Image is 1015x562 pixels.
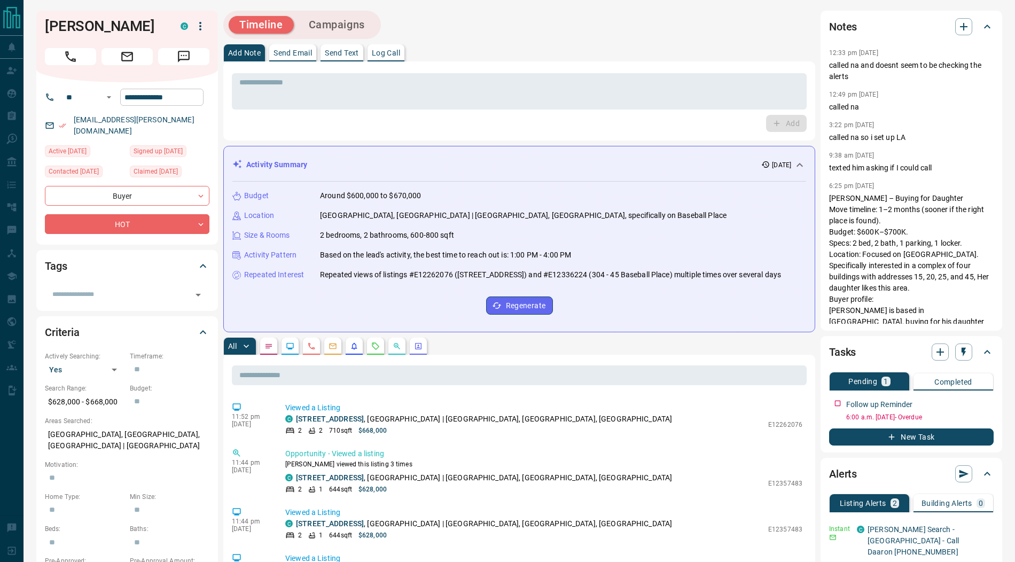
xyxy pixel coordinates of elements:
[74,115,194,135] a: [EMAIL_ADDRESS][PERSON_NAME][DOMAIN_NAME]
[768,420,802,430] p: E12262076
[829,152,875,159] p: 9:38 am [DATE]
[829,91,878,98] p: 12:49 pm [DATE]
[130,352,209,361] p: Timeframe:
[893,499,897,507] p: 2
[319,485,323,494] p: 1
[829,524,850,534] p: Instant
[829,339,994,365] div: Tasks
[244,249,296,261] p: Activity Pattern
[329,426,352,435] p: 710 sqft
[158,48,209,65] span: Message
[134,166,178,177] span: Claimed [DATE]
[393,342,401,350] svg: Opportunities
[45,324,80,341] h2: Criteria
[130,145,209,160] div: Wed Aug 13 2025
[45,18,165,35] h1: [PERSON_NAME]
[45,361,124,378] div: Yes
[232,420,269,428] p: [DATE]
[45,460,209,470] p: Motivation:
[101,48,153,65] span: Email
[829,14,994,40] div: Notes
[934,378,972,386] p: Completed
[229,16,294,34] button: Timeline
[320,210,727,221] p: [GEOGRAPHIC_DATA], [GEOGRAPHIC_DATA] | [GEOGRAPHIC_DATA], [GEOGRAPHIC_DATA], specifically on Base...
[130,492,209,502] p: Min Size:
[772,160,791,170] p: [DATE]
[45,352,124,361] p: Actively Searching:
[298,16,376,34] button: Campaigns
[228,49,261,57] p: Add Note
[181,22,188,30] div: condos.ca
[45,426,209,455] p: [GEOGRAPHIC_DATA], [GEOGRAPHIC_DATA], [GEOGRAPHIC_DATA] | [GEOGRAPHIC_DATA]
[325,49,359,57] p: Send Text
[232,466,269,474] p: [DATE]
[371,342,380,350] svg: Requests
[232,459,269,466] p: 11:44 pm
[296,473,364,482] a: [STREET_ADDRESS]
[320,230,454,241] p: 2 bedrooms, 2 bathrooms, 600-800 sqft
[358,530,387,540] p: $628,000
[350,342,358,350] svg: Listing Alerts
[244,269,304,280] p: Repeated Interest
[228,342,237,350] p: All
[296,472,672,483] p: , [GEOGRAPHIC_DATA] | [GEOGRAPHIC_DATA], [GEOGRAPHIC_DATA], [GEOGRAPHIC_DATA]
[232,155,806,175] div: Activity Summary[DATE]
[232,518,269,525] p: 11:44 pm
[45,492,124,502] p: Home Type:
[846,399,912,410] p: Follow up Reminder
[134,146,183,157] span: Signed up [DATE]
[829,461,994,487] div: Alerts
[45,214,209,234] div: HOT
[296,519,364,528] a: [STREET_ADDRESS]
[868,525,959,556] a: [PERSON_NAME] Search - [GEOGRAPHIC_DATA] - Call Daaron [PHONE_NUMBER]
[274,49,312,57] p: Send Email
[414,342,423,350] svg: Agent Actions
[829,344,856,361] h2: Tasks
[285,520,293,527] div: condos.ca
[45,253,209,279] div: Tags
[884,378,888,385] p: 1
[857,526,864,533] div: condos.ca
[45,384,124,393] p: Search Range:
[319,426,323,435] p: 2
[298,485,302,494] p: 2
[329,485,352,494] p: 644 sqft
[232,413,269,420] p: 11:52 pm
[829,121,875,129] p: 3:22 pm [DATE]
[244,190,269,201] p: Budget
[244,230,290,241] p: Size & Rooms
[829,49,878,57] p: 12:33 pm [DATE]
[246,159,307,170] p: Activity Summary
[846,412,994,422] p: 6:00 a.m. [DATE] - Overdue
[829,534,837,541] svg: Email
[285,448,802,459] p: Opportunity - Viewed a listing
[922,499,972,507] p: Building Alerts
[829,18,857,35] h2: Notes
[329,342,337,350] svg: Emails
[45,145,124,160] div: Fri Sep 05 2025
[320,269,781,280] p: Repeated views of listings #E12262076 ([STREET_ADDRESS]) and #E12336224 (304 - 45 Baseball Place)...
[320,249,571,261] p: Based on the lead's activity, the best time to reach out is: 1:00 PM - 4:00 PM
[285,507,802,518] p: Viewed a Listing
[358,485,387,494] p: $628,000
[45,166,124,181] div: Wed Aug 13 2025
[829,428,994,446] button: New Task
[329,530,352,540] p: 644 sqft
[130,384,209,393] p: Budget:
[298,426,302,435] p: 2
[829,102,994,113] p: called na
[829,182,875,190] p: 6:25 pm [DATE]
[768,479,802,488] p: E12357483
[232,525,269,533] p: [DATE]
[372,49,400,57] p: Log Call
[829,60,994,82] p: called na and doesnt seem to be checking the alerts
[768,525,802,534] p: E12357483
[45,186,209,206] div: Buyer
[45,416,209,426] p: Areas Searched:
[296,415,364,423] a: [STREET_ADDRESS]
[285,402,802,413] p: Viewed a Listing
[103,91,115,104] button: Open
[486,296,553,315] button: Regenerate
[285,459,802,469] p: [PERSON_NAME] viewed this listing 3 times
[320,190,421,201] p: Around $600,000 to $670,000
